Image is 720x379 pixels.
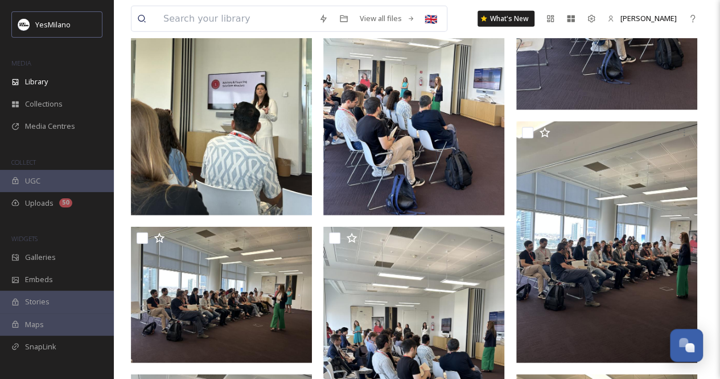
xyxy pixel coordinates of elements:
[25,274,53,285] span: Embeds
[11,234,38,243] span: WIDGETS
[478,11,534,27] a: What's New
[11,158,36,166] span: COLLECT
[35,19,71,30] span: YesMilano
[25,99,63,109] span: Collections
[25,76,48,87] span: Library
[25,176,40,186] span: UGC
[25,341,56,352] span: SnapLink
[158,6,313,31] input: Search your library
[131,227,312,363] img: IMG_0091.jpeg
[25,296,50,307] span: Stories
[421,9,441,29] div: 🇬🇧
[59,198,72,207] div: 50
[25,121,75,132] span: Media Centres
[25,319,44,330] span: Maps
[620,13,677,23] span: [PERSON_NAME]
[18,19,30,30] img: Logo%20YesMilano%40150x.png
[354,7,421,30] a: View all files
[11,59,31,67] span: MEDIA
[516,121,697,363] img: IMG_0088.jpeg
[670,329,703,362] button: Open Chat
[25,198,54,209] span: Uploads
[25,252,56,263] span: Galleries
[602,7,682,30] a: [PERSON_NAME]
